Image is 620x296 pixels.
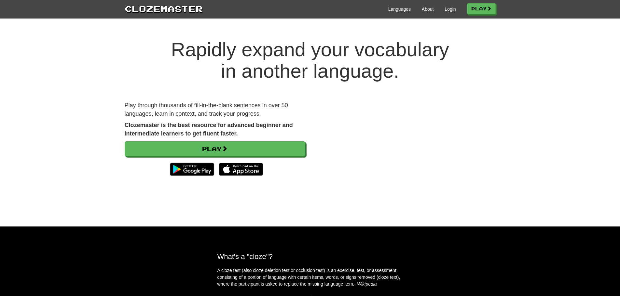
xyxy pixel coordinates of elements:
[125,101,305,118] p: Play through thousands of fill-in-the-blank sentences in over 50 languages, learn in context, and...
[217,267,403,288] p: A cloze test (also cloze deletion test or occlusion test) is an exercise, test, or assessment con...
[125,3,203,15] a: Clozemaster
[445,6,456,12] a: Login
[217,252,403,261] h2: What's a "cloze"?
[125,122,293,137] strong: Clozemaster is the best resource for advanced beginner and intermediate learners to get fluent fa...
[354,281,377,287] em: - Wikipedia
[388,6,411,12] a: Languages
[467,3,496,14] a: Play
[167,160,217,179] img: Get it on Google Play
[125,141,305,156] a: Play
[219,163,263,176] img: Download_on_the_App_Store_Badge_US-UK_135x40-25178aeef6eb6b83b96f5f2d004eda3bffbb37122de64afbaef7...
[422,6,434,12] a: About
